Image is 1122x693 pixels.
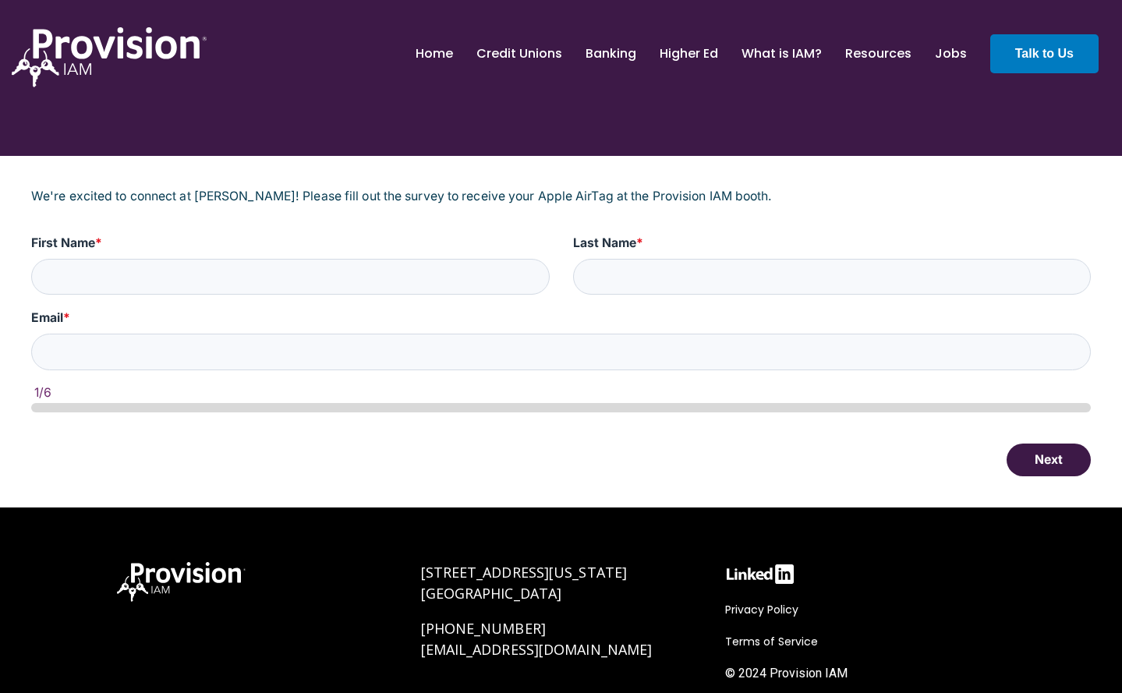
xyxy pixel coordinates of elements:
[725,602,798,617] span: Privacy Policy
[416,41,453,67] a: Home
[421,563,628,582] span: [STREET_ADDRESS][US_STATE]
[12,27,207,87] img: ProvisionIAM-Logo-White
[421,640,653,659] a: [EMAIL_ADDRESS][DOMAIN_NAME]
[404,29,979,79] nav: menu
[421,563,628,603] a: [STREET_ADDRESS][US_STATE][GEOGRAPHIC_DATA]
[845,41,911,67] a: Resources
[573,235,636,250] span: Last Name
[725,562,795,586] img: linkedin
[31,187,1091,206] p: We're excited to connect at [PERSON_NAME]! Please fill out the survey to receive your Apple AirTa...
[725,600,806,619] a: Privacy Policy
[1007,444,1091,476] button: Next
[725,632,826,651] a: Terms of Service
[421,584,562,603] span: [GEOGRAPHIC_DATA]
[660,41,718,67] a: Higher Ed
[586,41,636,67] a: Banking
[742,41,822,67] a: What is IAM?
[725,634,818,649] span: Terms of Service
[31,235,95,250] span: First Name
[421,619,546,638] a: [PHONE_NUMBER]
[476,41,562,67] a: Credit Unions
[725,666,848,681] span: © 2024 Provision IAM
[34,386,1091,400] div: 1/6
[990,34,1099,73] a: Talk to Us
[1015,47,1074,60] strong: Talk to Us
[31,403,1091,412] div: page 1 of 6
[935,41,967,67] a: Jobs
[31,310,63,325] span: Email
[117,562,246,602] img: ProvisionIAM-Logo-White@3x
[725,600,1006,691] div: Navigation Menu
